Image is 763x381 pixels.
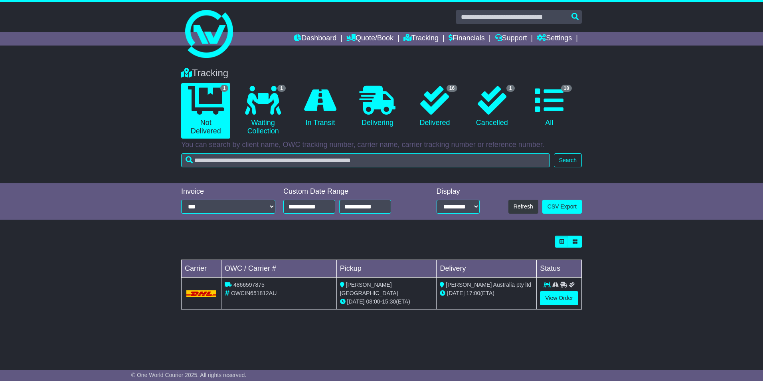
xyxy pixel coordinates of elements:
[554,153,582,167] button: Search
[537,32,572,46] a: Settings
[542,200,582,214] a: CSV Export
[382,298,396,305] span: 15:30
[366,298,380,305] span: 08:00
[437,187,480,196] div: Display
[296,83,345,130] a: In Transit
[449,32,485,46] a: Financials
[561,85,572,92] span: 18
[238,83,287,139] a: 1 Waiting Collection
[446,282,531,288] span: [PERSON_NAME] Australia pty ltd
[506,85,515,92] span: 1
[181,187,275,196] div: Invoice
[347,298,365,305] span: [DATE]
[346,32,393,46] a: Quote/Book
[353,83,402,130] a: Delivering
[340,298,433,306] div: - (ETA)
[437,260,537,278] td: Delivery
[221,260,337,278] td: OWC / Carrier #
[231,290,277,296] span: OWCIN651812AU
[508,200,538,214] button: Refresh
[181,141,582,149] p: You can search by client name, OWC tracking number, carrier name, carrier tracking number or refe...
[540,291,578,305] a: View Order
[525,83,574,130] a: 18 All
[177,67,586,79] div: Tracking
[277,85,286,92] span: 1
[410,83,459,130] a: 16 Delivered
[220,85,229,92] span: 1
[537,260,582,278] td: Status
[233,282,265,288] span: 4866597875
[467,83,516,130] a: 1 Cancelled
[131,372,247,378] span: © One World Courier 2025. All rights reserved.
[495,32,527,46] a: Support
[466,290,480,296] span: 17:00
[447,290,465,296] span: [DATE]
[186,290,216,297] img: DHL.png
[283,187,411,196] div: Custom Date Range
[340,282,398,296] span: [PERSON_NAME] [GEOGRAPHIC_DATA]
[440,289,533,298] div: (ETA)
[181,83,230,139] a: 1 Not Delivered
[182,260,221,278] td: Carrier
[336,260,437,278] td: Pickup
[447,85,457,92] span: 16
[403,32,439,46] a: Tracking
[294,32,336,46] a: Dashboard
